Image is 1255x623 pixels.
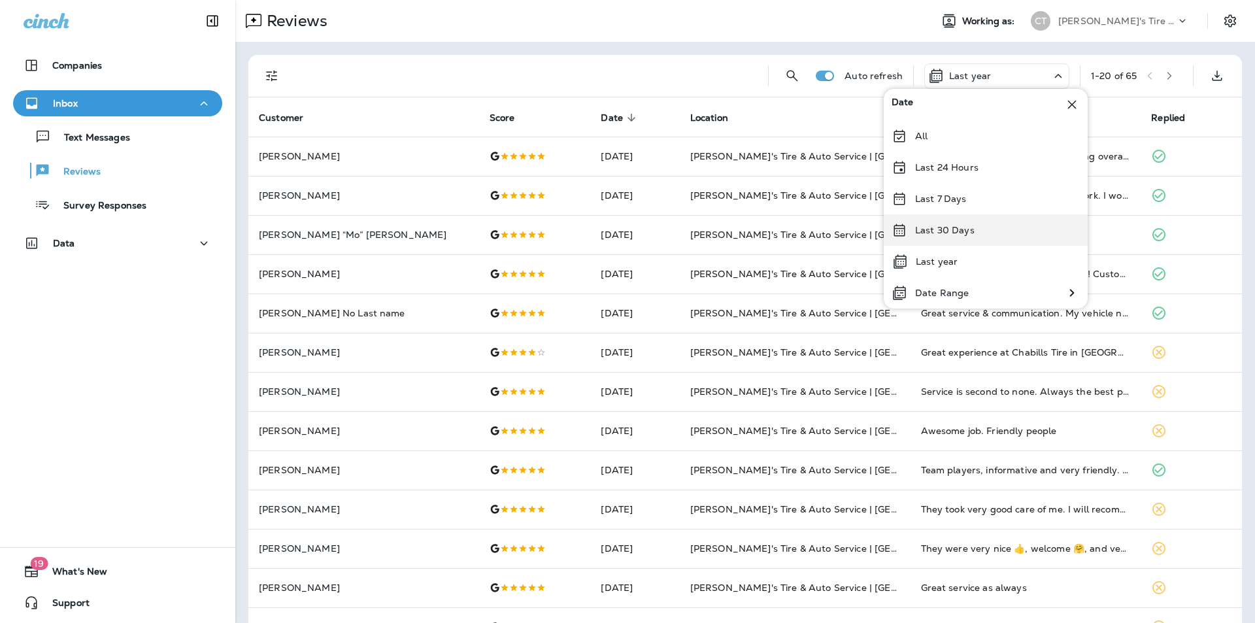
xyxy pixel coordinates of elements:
button: Settings [1218,9,1242,33]
p: Date Range [915,288,969,298]
div: Team players, informative and very friendly. I went in stressed and left calm. I will use them fo... [921,463,1131,477]
p: Last year [949,71,991,81]
span: [PERSON_NAME]'s Tire & Auto Service | [GEOGRAPHIC_DATA] [690,307,977,319]
span: [PERSON_NAME]'s Tire & Auto Service | [GEOGRAPHIC_DATA] [690,425,977,437]
td: [DATE] [590,490,679,529]
p: Companies [52,60,102,71]
div: CT [1031,11,1050,31]
p: [PERSON_NAME] [259,269,469,279]
p: Text Messages [51,132,130,144]
span: What's New [39,566,107,582]
p: All [915,131,928,141]
p: Inbox [53,98,78,109]
div: Service is second to none. Always the best prices around. [921,385,1131,398]
button: Survey Responses [13,191,222,218]
p: Last 30 Days [915,225,975,235]
span: [PERSON_NAME]'s Tire & Auto Service | [GEOGRAPHIC_DATA] [690,464,977,476]
div: They were very nice 👍, welcome 🤗, and very professional, thanks 🙏 a lot. [921,542,1131,555]
td: [DATE] [590,411,679,450]
button: Search Reviews [779,63,805,89]
span: 19 [30,557,48,570]
td: [DATE] [590,568,679,607]
button: Inbox [13,90,222,116]
div: Great experience at Chabills Tire in houma,la at Hollywood road. Manager Russ and his staff are v... [921,346,1131,359]
p: [PERSON_NAME] [259,190,469,201]
div: 1 - 20 of 65 [1091,71,1137,81]
td: [DATE] [590,215,679,254]
p: [PERSON_NAME] [259,582,469,593]
button: Support [13,590,222,616]
button: Data [13,230,222,256]
button: 19What's New [13,558,222,584]
span: Score [490,112,532,124]
span: [PERSON_NAME]'s Tire & Auto Service | [GEOGRAPHIC_DATA] [690,386,977,397]
p: Last year [916,256,958,267]
span: Replied [1151,112,1202,124]
span: [PERSON_NAME]'s Tire & Auto Service | [GEOGRAPHIC_DATA] [690,229,977,241]
p: Survey Responses [50,200,146,212]
p: [PERSON_NAME] [259,465,469,475]
span: Location [690,112,745,124]
td: [DATE] [590,294,679,333]
p: [PERSON_NAME] No Last name [259,308,469,318]
button: Filters [259,63,285,89]
p: [PERSON_NAME] [259,386,469,397]
span: [PERSON_NAME]'s Tire & Auto Service | [GEOGRAPHIC_DATA] [690,150,977,162]
button: Reviews [13,157,222,184]
p: [PERSON_NAME] “Mo” [PERSON_NAME] [259,229,469,240]
span: [PERSON_NAME]'s Tire & Auto Service | [GEOGRAPHIC_DATA] [690,190,977,201]
span: Support [39,598,90,613]
div: Great service & communication. My vehicle needed quite a bit of work before a cross country trip ... [921,307,1131,320]
p: Last 24 Hours [915,162,979,173]
p: [PERSON_NAME] [259,543,469,554]
span: Customer [259,112,303,124]
button: Text Messages [13,123,222,150]
span: Replied [1151,112,1185,124]
span: Date [601,112,623,124]
p: Auto refresh [845,71,903,81]
span: Working as: [962,16,1018,27]
button: Companies [13,52,222,78]
button: Export as CSV [1204,63,1230,89]
span: Location [690,112,728,124]
span: Date [892,97,914,112]
p: [PERSON_NAME]'s Tire & Auto [1058,16,1176,26]
p: [PERSON_NAME] [259,426,469,436]
td: [DATE] [590,333,679,372]
td: [DATE] [590,176,679,215]
span: Customer [259,112,320,124]
td: [DATE] [590,137,679,176]
td: [DATE] [590,372,679,411]
p: Last 7 Days [915,194,967,204]
span: [PERSON_NAME]'s Tire & Auto Service | [GEOGRAPHIC_DATA] [690,503,977,515]
span: [PERSON_NAME]'s Tire & Auto Service | [GEOGRAPHIC_DATA] [690,346,977,358]
p: [PERSON_NAME] [259,504,469,514]
td: [DATE] [590,529,679,568]
button: Collapse Sidebar [194,8,231,34]
div: Great service as always [921,581,1131,594]
td: [DATE] [590,254,679,294]
td: [DATE] [590,450,679,490]
p: [PERSON_NAME] [259,347,469,358]
span: [PERSON_NAME]'s Tire & Auto Service | [GEOGRAPHIC_DATA] [690,268,977,280]
p: [PERSON_NAME] [259,151,469,161]
span: [PERSON_NAME]'s Tire & Auto Service | [GEOGRAPHIC_DATA] [690,543,977,554]
span: Date [601,112,640,124]
div: Awesome job. Friendly people [921,424,1131,437]
p: Data [53,238,75,248]
span: Score [490,112,515,124]
p: Reviews [50,166,101,178]
div: They took very good care of me. I will recommend them. [921,503,1131,516]
p: Reviews [261,11,327,31]
span: [PERSON_NAME]'s Tire & Auto Service | [GEOGRAPHIC_DATA] [690,582,977,594]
